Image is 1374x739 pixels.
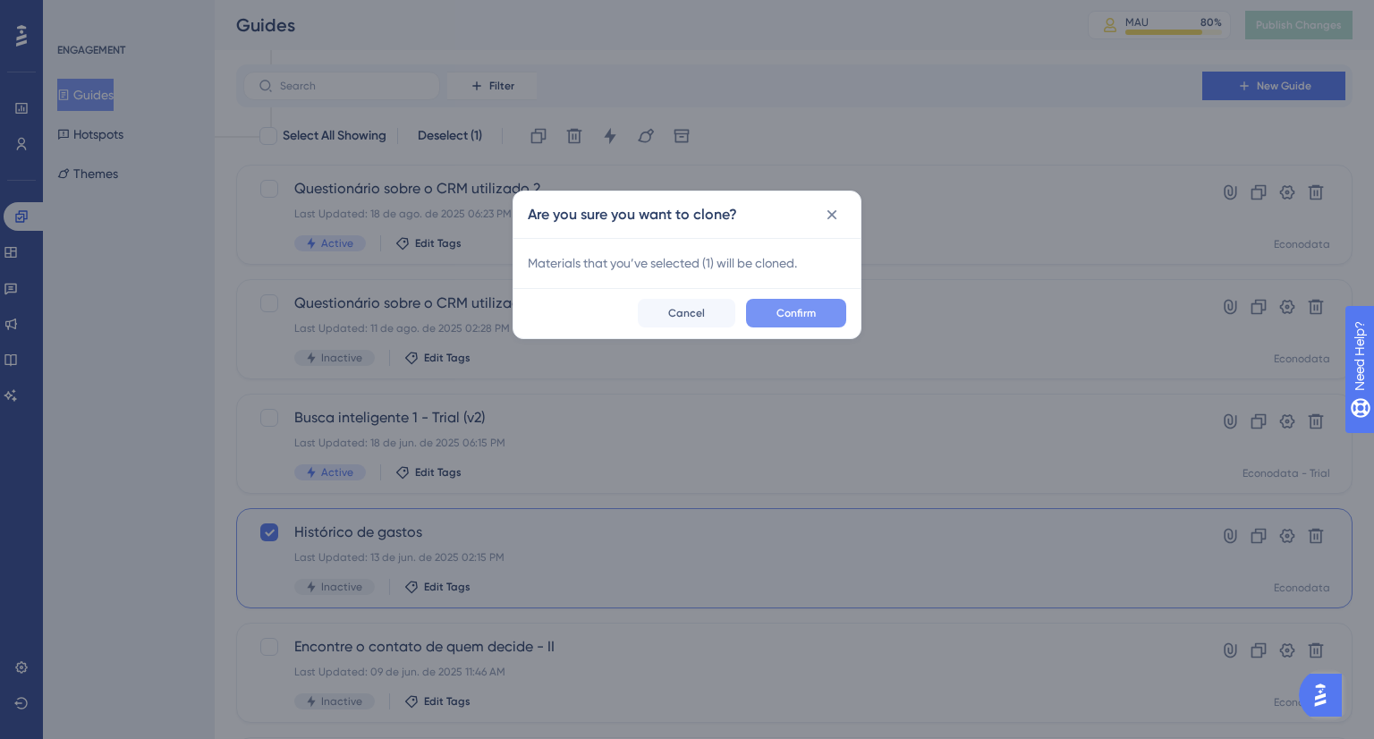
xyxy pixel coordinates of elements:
[668,306,705,320] span: Cancel
[528,204,737,225] h2: Are you sure you want to clone?
[42,4,112,26] span: Need Help?
[528,252,846,274] span: Materials that you’ve selected ( 1 ) will be cloned.
[1299,668,1353,722] iframe: UserGuiding AI Assistant Launcher
[776,306,816,320] span: Confirm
